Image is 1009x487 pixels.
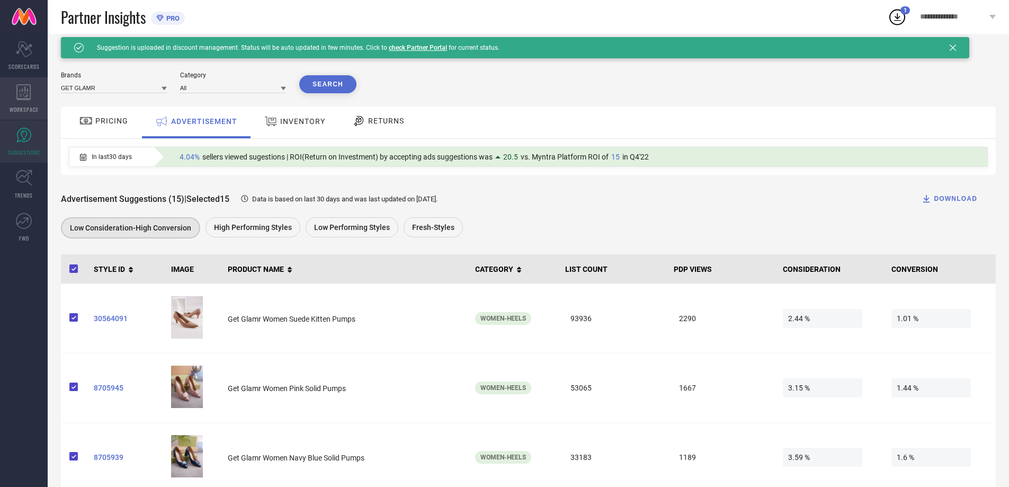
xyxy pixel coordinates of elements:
span: 53065 [565,378,645,397]
a: 8705939 [94,453,163,462]
th: LIST COUNT [561,254,669,284]
th: CATEGORY [471,254,561,284]
th: STYLE ID [90,254,167,284]
span: in Q4'22 [622,153,649,161]
span: SCORECARDS [8,63,40,70]
span: 1.44 % [891,378,971,397]
div: Category [180,72,286,79]
button: DOWNLOAD [908,188,990,209]
span: 1667 [674,378,753,397]
div: Open download list [888,7,907,26]
span: sellers viewed sugestions | ROI(Return on Investment) by accepting ads suggestions was [202,153,493,161]
span: 2290 [674,309,753,328]
span: Data is based on last 30 days and was last updated on [DATE] . [252,195,437,203]
span: SUGGESTIONS [8,148,40,156]
span: Partner Insights [61,6,146,28]
span: vs. Myntra Platform ROI of [521,153,609,161]
span: Suggestion is uploaded in discount management. Status will be auto updated in few minutes. Click ... [97,44,499,51]
span: Selected 15 [186,194,229,204]
th: CONSIDERATION [779,254,887,284]
div: Percentage of sellers who have viewed suggestions for the current Insight Type [174,150,654,164]
span: Low Consideration-High Conversion [70,224,191,232]
img: LMmleosW_c3215dcfa4b24a7e97e4c671fdcf07a4.jpg [171,296,203,339]
span: PRO [164,14,180,22]
span: FWD [19,234,29,242]
span: Low Performing Styles [314,223,390,232]
th: IMAGE [167,254,223,284]
span: ADVERTISEMENT [171,117,237,126]
span: 93936 [565,309,645,328]
img: 1f8892f1-b06a-4d97-bcbe-db47e9bf2b711644248587762GetGlamrWomenNavyBlueSolidPumps1.jpg [171,435,203,477]
th: PRODUCT NAME [224,254,471,284]
th: PDP VIEWS [669,254,778,284]
span: 3.59 % [783,448,862,467]
span: 1189 [674,448,753,467]
span: TRENDS [15,191,33,199]
a: check Partner Portal [389,44,447,51]
span: 33183 [565,448,645,467]
img: db46df66-dda8-4e43-ba5d-f76b441fdfbf1709808496074-Get-Glamr-Women-Pink-Solid-Pumps-74517098084959... [171,366,203,408]
span: 20.5 [503,153,518,161]
span: Women-Heels [480,454,526,461]
span: 1.01 % [891,309,971,328]
span: Advertisement Suggestions (15) [61,194,184,204]
th: CONVERSION [887,254,996,284]
span: Get Glamr Women Suede Kitten Pumps [228,315,355,323]
span: 1.6 % [891,448,971,467]
span: 1 [904,7,907,14]
span: PRICING [95,117,128,125]
span: 4.04% [180,153,200,161]
span: Get Glamr Women Navy Blue Solid Pumps [228,454,364,462]
a: 8705945 [94,384,163,392]
span: | [184,194,186,204]
span: WORKSPACE [10,105,39,113]
span: 15 [611,153,620,161]
span: Get Glamr Women Pink Solid Pumps [228,384,346,393]
span: Women-Heels [480,315,526,322]
span: Women-Heels [480,384,526,392]
span: INVENTORY [280,117,325,126]
span: In last 30 days [92,153,132,161]
span: High Performing Styles [214,223,292,232]
div: DOWNLOAD [921,193,977,204]
div: Brands [61,72,167,79]
span: Fresh-Styles [412,223,454,232]
span: 2.44 % [783,309,862,328]
button: Search [299,75,356,93]
span: 3.15 % [783,378,862,397]
span: RETURNS [368,117,404,125]
a: 30564091 [94,314,163,323]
